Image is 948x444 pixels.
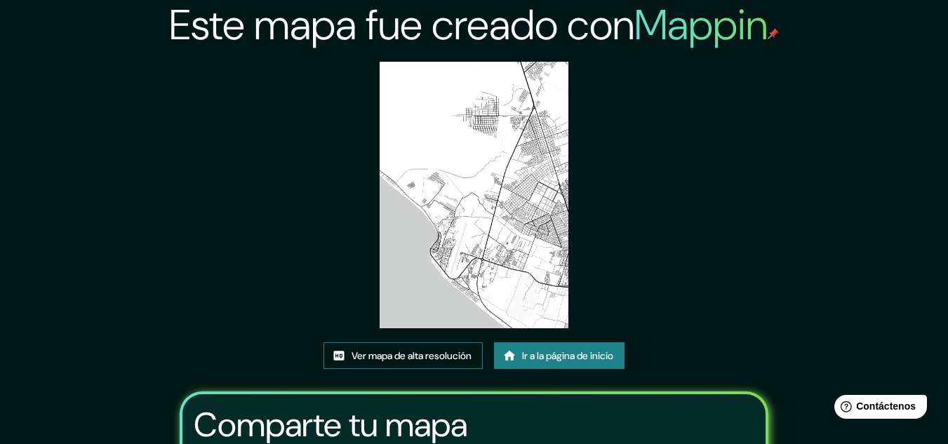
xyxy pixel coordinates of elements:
[522,349,613,362] font: Ir a la página de inicio
[380,62,568,328] img: created-map
[823,389,933,429] iframe: Lanzador de widgets de ayuda
[352,349,472,362] font: Ver mapa de alta resolución
[323,342,483,369] a: Ver mapa de alta resolución
[494,342,625,369] a: Ir a la página de inicio
[768,28,779,39] img: pin de mapeo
